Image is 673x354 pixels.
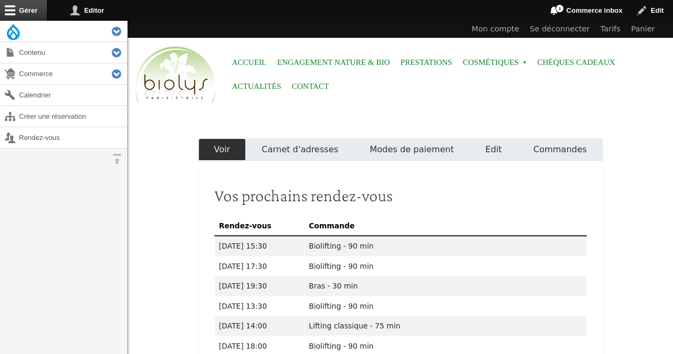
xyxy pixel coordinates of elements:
nav: Onglets [198,138,603,161]
img: Accueil [133,45,218,105]
time: [DATE] 18:00 [219,342,267,350]
a: Chèques cadeaux [537,51,615,75]
header: Entête du site [128,21,673,112]
time: [DATE] 13:30 [219,302,267,310]
th: Commande [304,216,586,236]
h2: Vos prochains rendez-vous [214,185,587,205]
th: Rendez-vous [214,216,304,236]
time: [DATE] 15:30 [219,242,267,250]
td: Biolifting - 90 min [304,296,586,316]
td: Lifting classique - 75 min [304,316,586,336]
span: Cosmétiques [463,51,527,75]
a: Engagement Nature & Bio [277,51,390,75]
span: 1 [555,4,564,13]
a: Modes de paiement [354,138,469,161]
a: Actualités [232,75,281,98]
a: Contact [292,75,329,98]
a: Panier [626,21,660,38]
td: Bras - 30 min [304,276,586,297]
a: Mon compte [467,21,525,38]
td: Biolifting - 90 min [304,256,586,276]
a: Prestations [401,51,452,75]
a: Se déconnecter [525,21,595,38]
a: Accueil [232,51,267,75]
span: » [522,61,527,65]
a: Edit [470,138,518,161]
time: [DATE] 17:30 [219,262,267,270]
time: [DATE] 19:30 [219,282,267,290]
a: Commandes [518,138,603,161]
a: Carnet d'adresses [246,138,354,161]
a: Voir [198,138,246,161]
time: [DATE] 14:00 [219,322,267,330]
button: Orientation horizontale [106,149,127,169]
a: Tarifs [595,21,626,38]
td: Biolifting - 90 min [304,236,586,256]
